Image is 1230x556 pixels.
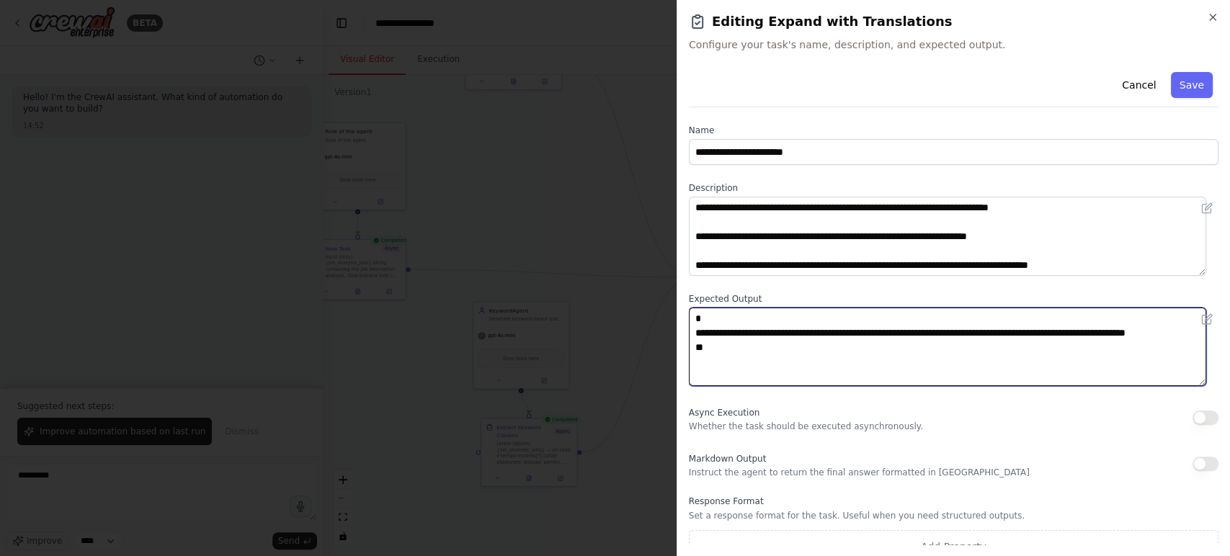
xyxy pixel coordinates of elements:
[689,12,1218,32] h2: Editing Expand with Translations
[689,293,1218,305] label: Expected Output
[689,421,923,432] p: Whether the task should be executed asynchronously.
[689,125,1218,136] label: Name
[1113,72,1164,98] button: Cancel
[689,510,1218,521] p: Set a response format for the task. Useful when you need structured outputs.
[689,467,1030,478] p: Instruct the agent to return the final answer formatted in [GEOGRAPHIC_DATA]
[689,182,1218,194] label: Description
[1198,199,1216,217] button: Open in editor
[689,496,1218,507] label: Response Format
[689,454,766,464] span: Markdown Output
[689,408,759,418] span: Async Execution
[1171,72,1213,98] button: Save
[689,37,1218,52] span: Configure your task's name, description, and expected output.
[1198,310,1216,328] button: Open in editor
